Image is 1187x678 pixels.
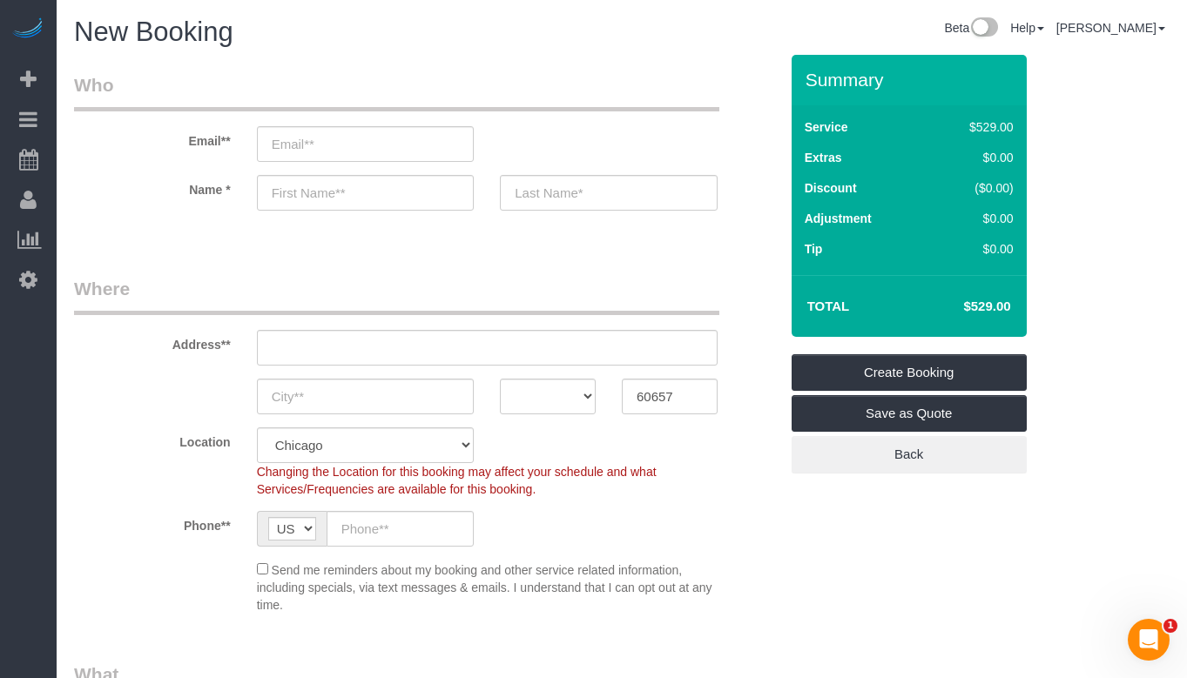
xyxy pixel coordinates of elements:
[805,210,872,227] label: Adjustment
[1163,619,1177,633] span: 1
[806,70,1018,90] h3: Summary
[500,175,718,211] input: Last Name*
[805,240,823,258] label: Tip
[74,276,719,315] legend: Where
[933,118,1014,136] div: $529.00
[969,17,998,40] img: New interface
[807,299,850,313] strong: Total
[257,563,712,612] span: Send me reminders about my booking and other service related information, including specials, via...
[792,395,1027,432] a: Save as Quote
[911,299,1010,314] h4: $529.00
[74,17,233,47] span: New Booking
[805,149,842,166] label: Extras
[944,21,998,35] a: Beta
[1010,21,1044,35] a: Help
[792,354,1027,391] a: Create Booking
[933,149,1014,166] div: $0.00
[74,72,719,111] legend: Who
[10,17,45,42] img: Automaid Logo
[257,465,657,496] span: Changing the Location for this booking may affect your schedule and what Services/Frequencies are...
[622,379,718,414] input: Zip Code**
[1128,619,1170,661] iframe: Intercom live chat
[805,179,857,197] label: Discount
[933,240,1014,258] div: $0.00
[257,175,475,211] input: First Name**
[792,436,1027,473] a: Back
[1056,21,1165,35] a: [PERSON_NAME]
[933,179,1014,197] div: ($0.00)
[61,175,244,198] label: Name *
[61,427,244,451] label: Location
[805,118,848,136] label: Service
[933,210,1014,227] div: $0.00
